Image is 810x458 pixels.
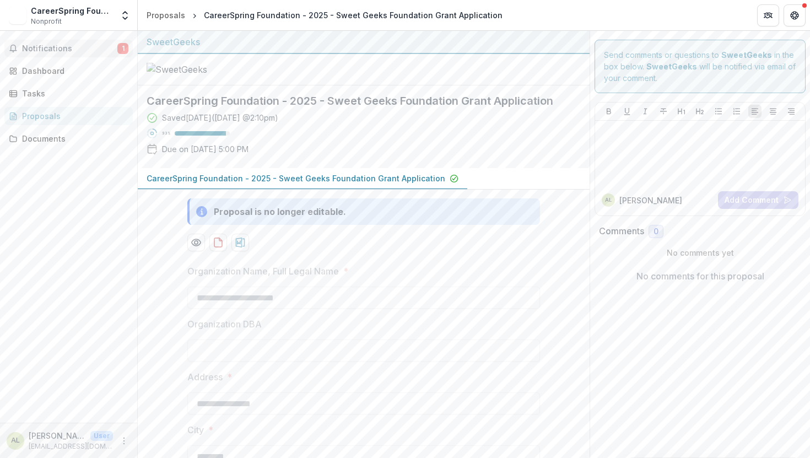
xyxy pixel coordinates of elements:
[712,105,725,118] button: Bullet List
[22,133,124,144] div: Documents
[204,9,503,21] div: CareerSpring Foundation - 2025 - Sweet Geeks Foundation Grant Application
[187,234,205,251] button: Preview 9229c856-8cee-4d34-accd-5e0a7da6e54b-0.pdf
[605,197,612,203] div: Ashley De Lucca
[142,7,190,23] a: Proposals
[599,247,801,258] p: No comments yet
[646,62,697,71] strong: SweetGeeks
[147,94,563,107] h2: CareerSpring Foundation - 2025 - Sweet Geeks Foundation Grant Application
[117,4,133,26] button: Open entity switcher
[4,84,133,103] a: Tasks
[619,195,682,206] p: [PERSON_NAME]
[117,43,128,54] span: 1
[784,4,806,26] button: Get Help
[187,317,262,331] p: Organization DBA
[214,205,346,218] div: Proposal is no longer editable.
[142,7,507,23] nav: breadcrumb
[675,105,688,118] button: Heading 1
[147,63,257,76] img: SweetGeeks
[4,40,133,57] button: Notifications1
[4,130,133,148] a: Documents
[730,105,743,118] button: Ordered List
[785,105,798,118] button: Align Right
[29,441,113,451] p: [EMAIL_ADDRESS][DOMAIN_NAME]
[22,110,124,122] div: Proposals
[693,105,706,118] button: Heading 2
[636,270,764,283] p: No comments for this proposal
[187,370,223,384] p: Address
[29,430,86,441] p: [PERSON_NAME]
[718,191,798,209] button: Add Comment
[757,4,779,26] button: Partners
[162,143,249,155] p: Due on [DATE] 5:00 PM
[4,107,133,125] a: Proposals
[90,431,113,441] p: User
[602,105,615,118] button: Bold
[147,9,185,21] div: Proposals
[231,234,249,251] button: download-proposal
[162,130,170,137] p: 93 %
[22,65,124,77] div: Dashboard
[620,105,634,118] button: Underline
[22,88,124,99] div: Tasks
[11,437,20,444] div: Ashley De Lucca
[4,62,133,80] a: Dashboard
[654,227,658,236] span: 0
[9,7,26,24] img: CareerSpring Foundation
[209,234,227,251] button: download-proposal
[31,17,62,26] span: Nonprofit
[31,5,113,17] div: CareerSpring Foundation
[117,434,131,448] button: More
[766,105,780,118] button: Align Center
[748,105,762,118] button: Align Left
[639,105,652,118] button: Italicize
[162,112,278,123] div: Saved [DATE] ( [DATE] @ 2:10pm )
[595,40,806,93] div: Send comments or questions to in the box below. will be notified via email of your comment.
[147,35,581,49] div: SweetGeeks
[147,173,445,184] p: CareerSpring Foundation - 2025 - Sweet Geeks Foundation Grant Application
[22,44,117,53] span: Notifications
[599,226,644,236] h2: Comments
[187,423,204,437] p: City
[657,105,670,118] button: Strike
[721,50,772,60] strong: SweetGeeks
[187,265,339,278] p: Organization Name, Full Legal Name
